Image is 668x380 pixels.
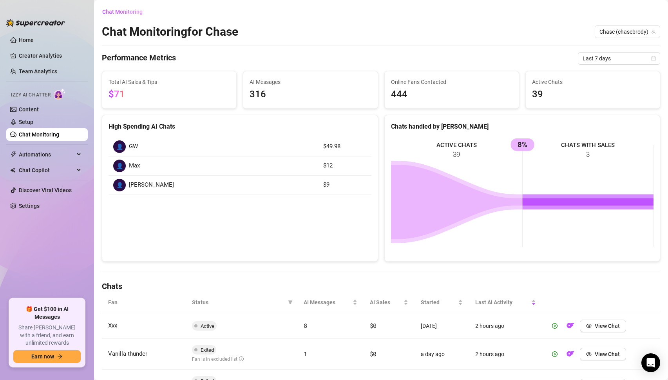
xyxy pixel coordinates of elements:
td: 2 hours ago [469,339,542,370]
span: Last 7 days [583,53,655,64]
span: Started [421,298,456,307]
button: View Chat [580,348,626,360]
span: filter [286,296,294,308]
span: Xxx [108,322,117,329]
span: arrow-right [57,354,63,359]
span: Max [129,161,140,171]
span: Earn now [31,353,54,360]
span: thunderbolt [10,151,16,158]
img: Chat Copilot [10,167,15,173]
button: Earn nowarrow-right [13,350,81,363]
td: [DATE] [415,313,469,339]
span: 1 [304,350,307,358]
span: calendar [651,56,656,61]
span: GW [129,142,138,151]
span: Izzy AI Chatter [11,91,51,99]
span: 316 [250,87,371,102]
th: Started [415,292,469,313]
span: AI Messages [250,78,371,86]
span: $71 [109,89,125,100]
article: $49.98 [323,142,366,151]
div: 👤 [113,140,126,153]
button: OF [564,348,577,360]
span: Chase (chasebrody) [599,26,655,38]
article: $12 [323,161,366,171]
span: Chat Monitoring [102,9,143,15]
span: AI Sales [370,298,402,307]
span: Active Chats [532,78,654,86]
span: 444 [391,87,512,102]
span: 8 [304,322,307,329]
span: Total AI Sales & Tips [109,78,230,86]
span: eye [586,323,592,329]
span: View Chat [595,323,620,329]
a: Settings [19,203,40,209]
button: OF [564,320,577,332]
span: 🎁 Get $100 in AI Messages [13,305,81,321]
div: 👤 [113,179,126,191]
a: OF [564,353,577,359]
span: Share [PERSON_NAME] with a friend, and earn unlimited rewards [13,324,81,347]
span: Status [192,298,285,307]
a: Discover Viral Videos [19,187,72,193]
span: AI Messages [304,298,351,307]
span: eye [586,351,592,357]
span: Last AI Activity [475,298,530,307]
a: Chat Monitoring [19,131,59,138]
img: OF [567,350,574,358]
span: filter [288,300,293,305]
span: Online Fans Contacted [391,78,512,86]
img: AI Chatter [54,88,66,100]
span: team [651,29,656,34]
div: Open Intercom Messenger [641,353,660,372]
img: OF [567,322,574,329]
a: Team Analytics [19,68,57,75]
span: $0 [370,350,377,358]
a: Setup [19,119,33,125]
article: $9 [323,180,366,190]
a: OF [564,324,577,331]
th: AI Sales [364,292,415,313]
h4: Performance Metrics [102,52,176,65]
span: info-circle [239,356,244,361]
span: 39 [532,87,654,102]
span: Automations [19,148,74,161]
button: Chat Monitoring [102,5,149,18]
img: logo-BBDzfeDw.svg [6,19,65,27]
a: Home [19,37,34,43]
div: 👤 [113,160,126,172]
span: View Chat [595,351,620,357]
td: 2 hours ago [469,313,542,339]
span: Fan is in excluded list [192,356,244,362]
span: Chat Copilot [19,164,74,176]
h4: Chats [102,281,660,292]
span: Active [201,323,214,329]
a: Creator Analytics [19,49,81,62]
span: $0 [370,322,377,329]
th: Fan [102,292,186,313]
a: Content [19,106,39,113]
span: Vanilla thunder [108,350,147,357]
span: [PERSON_NAME] [129,180,174,190]
h2: Chat Monitoring for Chase [102,24,238,39]
div: Chats handled by [PERSON_NAME] [391,122,654,131]
div: High Spending AI Chats [109,122,371,131]
span: Exited [201,347,214,353]
th: AI Messages [297,292,364,313]
button: View Chat [580,320,626,332]
td: a day ago [415,339,469,370]
th: Last AI Activity [469,292,542,313]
